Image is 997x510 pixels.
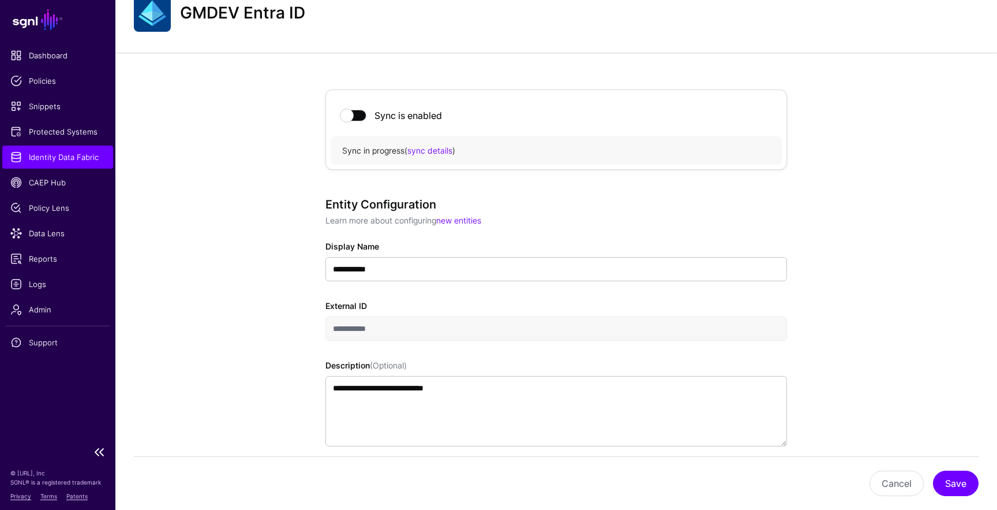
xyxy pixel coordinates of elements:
[325,300,367,312] label: External ID
[325,198,787,211] h3: Entity Configuration
[10,100,105,112] span: Snippets
[10,177,105,188] span: CAEP Hub
[10,493,31,500] a: Privacy
[10,478,105,487] p: SGNL® is a registered trademark
[2,298,113,321] a: Admin
[325,359,407,371] label: Description
[10,75,105,87] span: Policies
[10,202,105,214] span: Policy Lens
[7,7,108,32] a: SGNL
[2,196,113,219] a: Policy Lens
[342,144,770,157] div: Sync in progress ( )
[2,69,113,92] a: Policies
[10,304,105,315] span: Admin
[10,253,105,265] span: Reports
[869,471,924,496] button: Cancel
[368,110,442,121] div: Sync is enabled
[2,146,113,169] a: Identity Data Fabric
[10,337,105,348] span: Support
[436,215,481,225] a: new entities
[370,360,407,370] span: (Optional)
[2,120,113,143] a: Protected Systems
[2,222,113,245] a: Data Lens
[2,44,113,67] a: Dashboard
[2,247,113,270] a: Reports
[40,493,57,500] a: Terms
[407,146,452,155] a: sync details
[10,126,105,137] span: Protected Systems
[180,3,305,23] h2: GMDEV Entra ID
[325,214,787,226] p: Learn more about configuring
[10,468,105,478] p: © [URL], Inc
[10,278,105,290] span: Logs
[2,171,113,194] a: CAEP Hub
[933,471,979,496] button: Save
[2,95,113,118] a: Snippets
[10,228,105,239] span: Data Lens
[2,273,113,296] a: Logs
[66,493,88,500] a: Patents
[325,240,379,252] label: Display Name
[10,151,105,163] span: Identity Data Fabric
[10,50,105,61] span: Dashboard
